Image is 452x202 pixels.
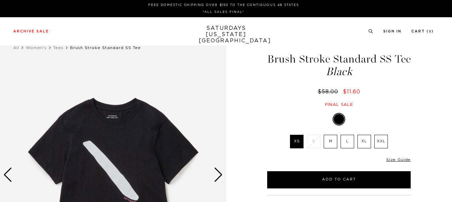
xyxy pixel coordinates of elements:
a: SATURDAYS[US_STATE][GEOGRAPHIC_DATA] [199,25,253,44]
small: 0 [429,30,431,33]
label: XXL [374,135,388,148]
label: M [324,135,337,148]
a: Women's [26,46,47,50]
h1: Brush Stroke Standard SS Tee [266,54,412,77]
span: Black [266,66,412,77]
a: Sign In [383,29,401,33]
p: *ALL SALES FINAL* [16,10,431,15]
label: XS [290,135,304,148]
span: $11.60 [343,89,360,94]
span: Brush Stroke Standard SS Tee [70,46,141,50]
a: Tees [53,46,63,50]
a: Size Guide [386,158,411,162]
a: Cart (0) [411,29,434,33]
a: Archive Sale [13,29,49,33]
label: L [341,135,354,148]
label: XL [357,135,371,148]
div: Final sale [266,102,412,108]
button: Add to Cart [267,171,411,188]
p: FREE DOMESTIC SHIPPING OVER $150 TO THE CONTIGUOUS 48 STATES [16,3,431,8]
a: All [13,46,19,50]
del: $58.00 [318,89,341,94]
div: Next slide [214,168,223,182]
div: Previous slide [3,168,12,182]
